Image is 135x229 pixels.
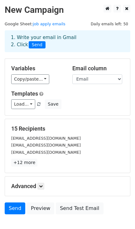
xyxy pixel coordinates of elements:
h5: Email column [72,65,124,72]
a: Daily emails left: 50 [89,22,130,26]
div: 1. Write your email in Gmail 2. Click [6,34,129,48]
a: Preview [27,202,54,214]
small: Google Sheet: [5,22,65,26]
h5: Advanced [11,183,124,190]
a: Send Test Email [56,202,103,214]
a: Copy/paste... [11,74,49,84]
span: Send [29,41,46,49]
small: [EMAIL_ADDRESS][DOMAIN_NAME] [11,150,81,155]
button: Save [45,99,61,109]
a: Send [5,202,25,214]
span: Daily emails left: 50 [89,21,130,27]
iframe: Chat Widget [104,199,135,229]
a: Load... [11,99,35,109]
a: +12 more [11,159,37,167]
h2: New Campaign [5,5,130,15]
a: Templates [11,90,38,97]
h5: Variables [11,65,63,72]
small: [EMAIL_ADDRESS][DOMAIN_NAME] [11,143,81,147]
small: [EMAIL_ADDRESS][DOMAIN_NAME] [11,136,81,141]
h5: 15 Recipients [11,125,124,132]
a: job apply emails [33,22,65,26]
